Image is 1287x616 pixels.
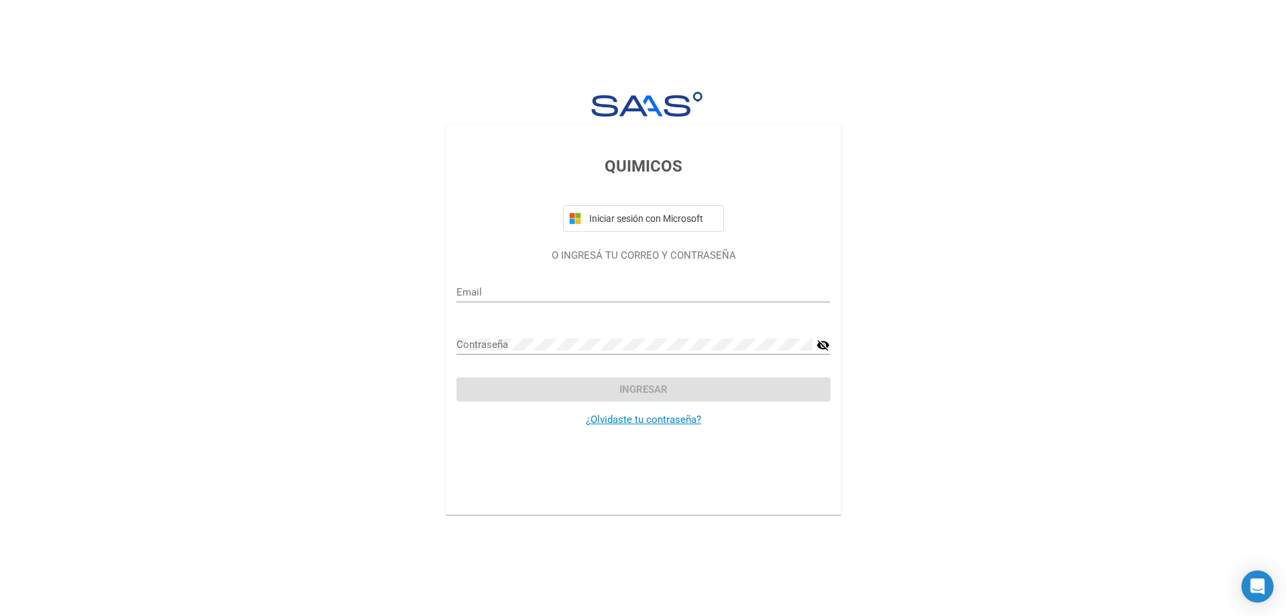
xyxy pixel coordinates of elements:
div: Open Intercom Messenger [1241,570,1274,603]
h3: QUIMICOS [456,154,830,178]
span: Ingresar [619,383,668,395]
button: Ingresar [456,377,830,402]
button: Iniciar sesión con Microsoft [563,205,724,232]
span: Iniciar sesión con Microsoft [587,213,718,224]
mat-icon: visibility_off [816,337,830,353]
a: ¿Olvidaste tu contraseña? [586,414,701,426]
p: O INGRESÁ TU CORREO Y CONTRASEÑA [456,248,830,263]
